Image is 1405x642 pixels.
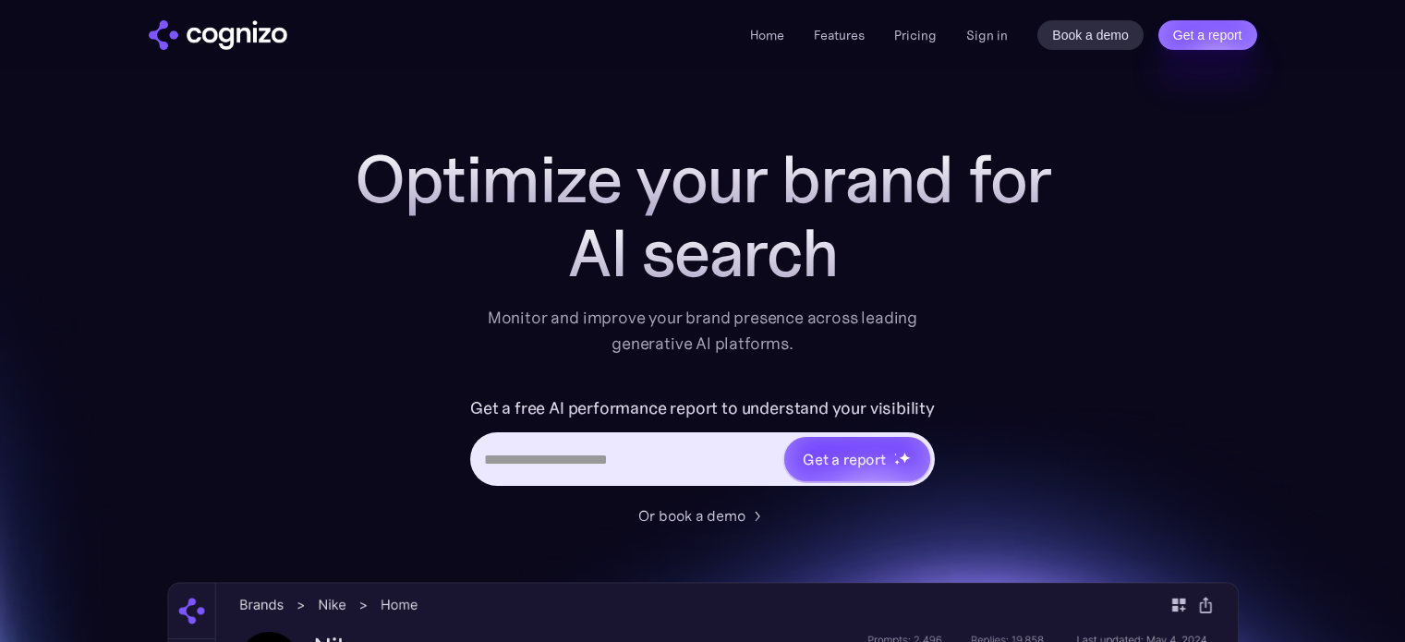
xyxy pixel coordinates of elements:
[1037,20,1144,50] a: Book a demo
[782,435,932,483] a: Get a reportstarstarstar
[803,448,886,470] div: Get a report
[470,394,935,495] form: Hero URL Input Form
[476,305,930,357] div: Monitor and improve your brand presence across leading generative AI platforms.
[638,504,768,527] a: Or book a demo
[470,394,935,423] label: Get a free AI performance report to understand your visibility
[333,142,1072,216] h1: Optimize your brand for
[894,453,897,455] img: star
[750,27,784,43] a: Home
[966,24,1008,46] a: Sign in
[333,216,1072,290] div: AI search
[1158,20,1257,50] a: Get a report
[814,27,865,43] a: Features
[894,459,901,466] img: star
[149,20,287,50] img: cognizo logo
[149,20,287,50] a: home
[894,27,937,43] a: Pricing
[899,452,911,464] img: star
[638,504,745,527] div: Or book a demo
